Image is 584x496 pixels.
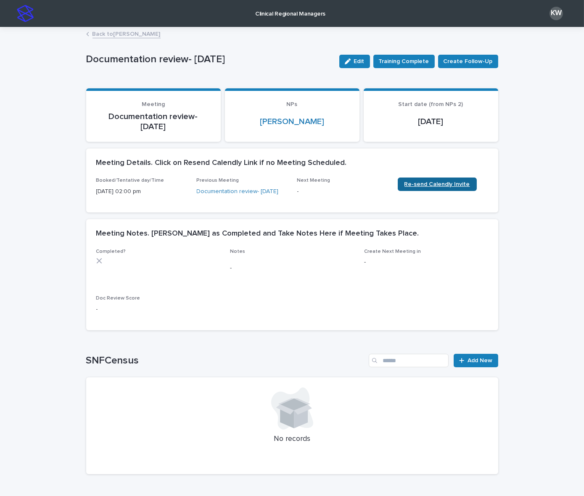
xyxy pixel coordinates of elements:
[92,29,161,38] a: Back to[PERSON_NAME]
[454,354,498,367] a: Add New
[96,249,126,254] span: Completed?
[96,305,220,314] p: -
[373,55,435,68] button: Training Complete
[287,101,298,107] span: NPs
[468,358,493,363] span: Add New
[399,101,463,107] span: Start date (from NPs 2)
[230,249,245,254] span: Notes
[142,101,165,107] span: Meeting
[96,187,187,196] p: [DATE] 02:00 pm
[230,264,354,273] p: -
[354,58,365,64] span: Edit
[364,258,488,267] p: -
[398,178,477,191] a: Re-send Calendly Invite
[197,178,239,183] span: Previous Meeting
[444,57,493,66] span: Create Follow-Up
[96,111,211,132] p: Documentation review- [DATE]
[404,181,470,187] span: Re-send Calendly Invite
[550,7,563,20] div: KW
[379,57,429,66] span: Training Complete
[96,435,488,444] p: No records
[297,178,330,183] span: Next Meeting
[197,187,279,196] a: Documentation review- [DATE]
[369,354,449,367] input: Search
[260,117,324,127] a: [PERSON_NAME]
[96,229,419,239] h2: Meeting Notes. [PERSON_NAME] as Completed and Take Notes Here if Meeting Takes Place.
[96,159,347,168] h2: Meeting Details. Click on Resend Calendly Link if no Meeting Scheduled.
[86,355,366,367] h1: SNFCensus
[374,117,488,127] p: [DATE]
[438,55,498,68] button: Create Follow-Up
[339,55,370,68] button: Edit
[96,296,140,301] span: Doc Review Score
[96,178,164,183] span: Booked/Tentative day/Time
[297,187,388,196] p: -
[86,53,333,66] p: Documentation review- [DATE]
[364,249,421,254] span: Create Next Meeting in
[17,5,34,22] img: stacker-logo-s-only.png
